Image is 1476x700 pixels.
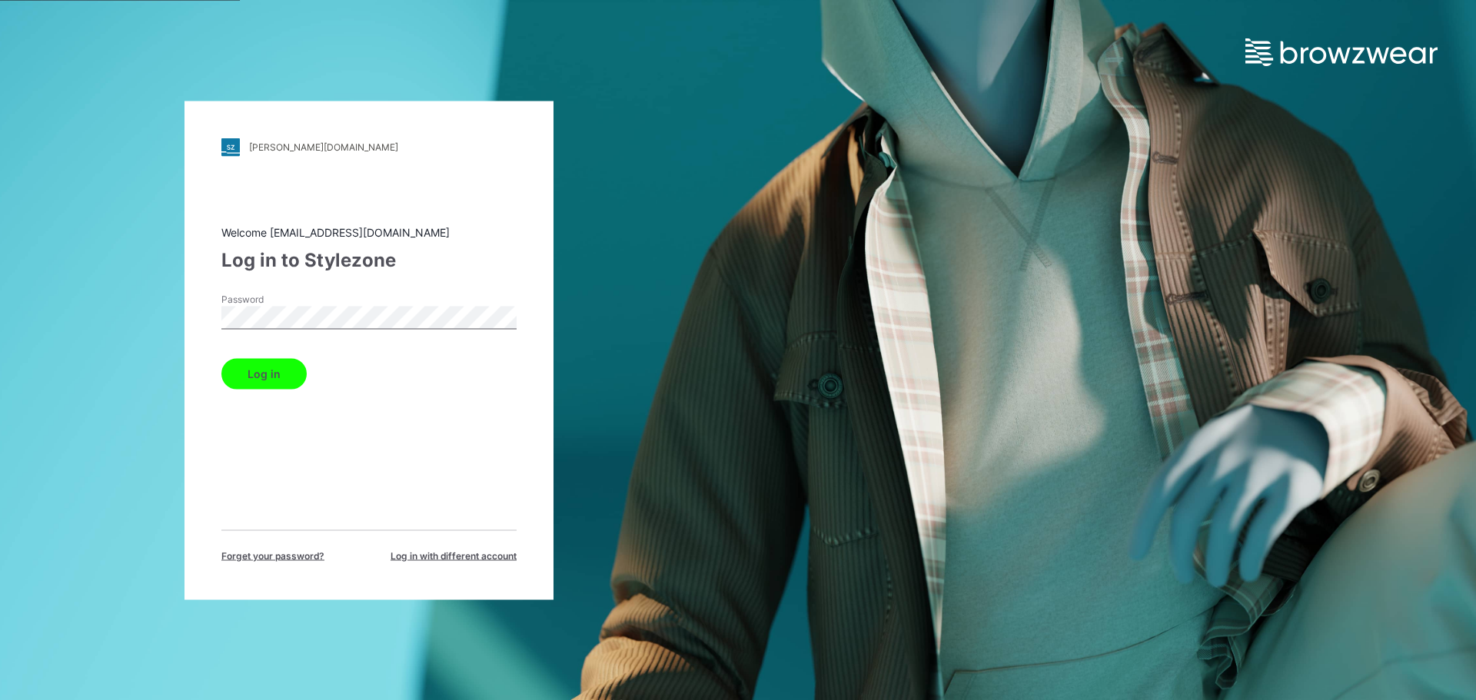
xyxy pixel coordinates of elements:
[221,246,517,274] div: Log in to Stylezone
[221,224,517,240] div: Welcome [EMAIL_ADDRESS][DOMAIN_NAME]
[221,549,324,562] span: Forget your password?
[1245,38,1438,66] img: browzwear-logo.e42bd6dac1945053ebaf764b6aa21510.svg
[249,141,398,153] div: [PERSON_NAME][DOMAIN_NAME]
[221,358,307,389] button: Log in
[221,292,329,306] label: Password
[221,138,517,156] a: [PERSON_NAME][DOMAIN_NAME]
[221,138,240,156] img: stylezone-logo.562084cfcfab977791bfbf7441f1a819.svg
[391,549,517,562] span: Log in with different account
